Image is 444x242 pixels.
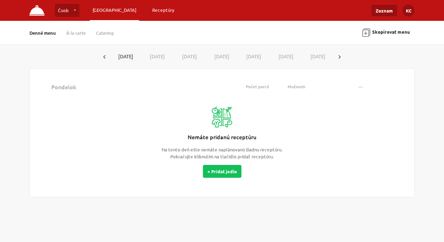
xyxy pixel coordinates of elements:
[153,146,291,160] div: Na tento deň ešte nemáte naplánovanú žiadnu receptúru. Pokračujte kliknutím na tlačidlo pridať re...
[359,83,363,88] span: ...
[55,4,79,17] a: Čsob
[302,50,334,63] button: [DATE]
[29,30,56,36] a: Denné menu
[238,50,270,63] button: [DATE]
[142,50,174,63] button: [DATE]
[66,30,86,36] a: À la carte
[110,50,142,62] button: [DATE]
[206,50,238,63] button: [DATE]
[40,79,49,94] th: Dragndrop
[49,79,230,94] th: Name
[402,5,415,17] button: KC
[372,5,397,16] a: Zoznam
[358,25,415,41] button: Skopírovať menu
[150,4,177,16] a: Receptúry
[270,50,302,63] button: [DATE]
[90,4,139,16] a: [GEOGRAPHIC_DATA]
[173,50,206,63] button: [DATE]
[203,165,241,178] button: + Pridať jedlo
[355,82,367,92] button: ...
[96,30,114,36] a: Catering
[352,79,404,94] th: Actions
[29,5,44,16] img: FUDOMA
[233,84,282,90] div: Počet porcií
[188,133,256,141] div: Nemáte pridanú receptúru
[288,84,349,90] div: Možnosti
